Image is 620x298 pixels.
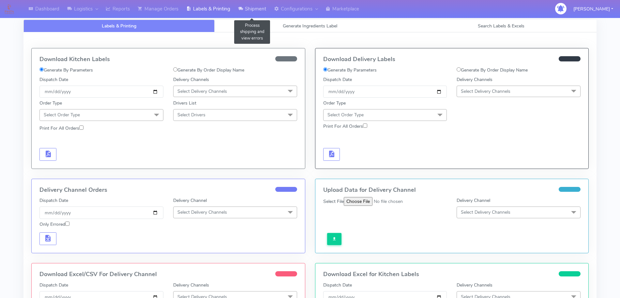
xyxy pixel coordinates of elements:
[363,124,367,128] input: Print For All Orders
[173,282,209,289] label: Delivery Channels
[39,67,93,74] label: Generate By Parameters
[44,112,80,118] span: Select Order Type
[323,198,344,205] label: Select File
[457,282,492,289] label: Delivery Channels
[177,88,227,94] span: Select Delivery Channels
[457,76,492,83] label: Delivery Channels
[39,271,297,278] h4: Download Excel/CSV For Delivery Channel
[102,23,136,29] span: Labels & Printing
[327,112,364,118] span: Select Order Type
[323,67,327,72] input: Generate By Parameters
[173,67,177,72] input: Generate By Order Display Name
[461,88,510,94] span: Select Delivery Channels
[65,222,69,226] input: Only Errored
[173,100,196,107] label: Drivers List
[478,23,524,29] span: Search Labels & Excels
[177,112,205,118] span: Select Drivers
[39,100,62,107] label: Order Type
[323,123,367,130] label: Print For All Orders
[323,67,377,74] label: Generate By Parameters
[323,187,581,193] h4: Upload Data for Delivery Channel
[173,197,207,204] label: Delivery Channel
[39,221,69,228] label: Only Errored
[323,100,346,107] label: Order Type
[461,209,510,215] span: Select Delivery Channels
[39,282,68,289] label: Dispatch Date
[177,209,227,215] span: Select Delivery Channels
[173,76,209,83] label: Delivery Channels
[568,2,618,16] button: [PERSON_NAME]
[39,125,83,132] label: Print For All Orders
[39,197,68,204] label: Dispatch Date
[283,23,337,29] span: Generate Ingredients Label
[323,282,352,289] label: Dispatch Date
[323,56,581,63] h4: Download Delivery Labels
[39,187,297,193] h4: Delivery Channel Orders
[323,271,581,278] h4: Download Excel for Kitchen Labels
[323,76,352,83] label: Dispatch Date
[39,56,297,63] h4: Download Kitchen Labels
[39,76,68,83] label: Dispatch Date
[79,125,83,130] input: Print For All Orders
[39,67,44,72] input: Generate By Parameters
[457,67,461,72] input: Generate By Order Display Name
[23,20,597,32] ul: Tabs
[457,197,490,204] label: Delivery Channel
[173,67,244,74] label: Generate By Order Display Name
[457,67,528,74] label: Generate By Order Display Name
